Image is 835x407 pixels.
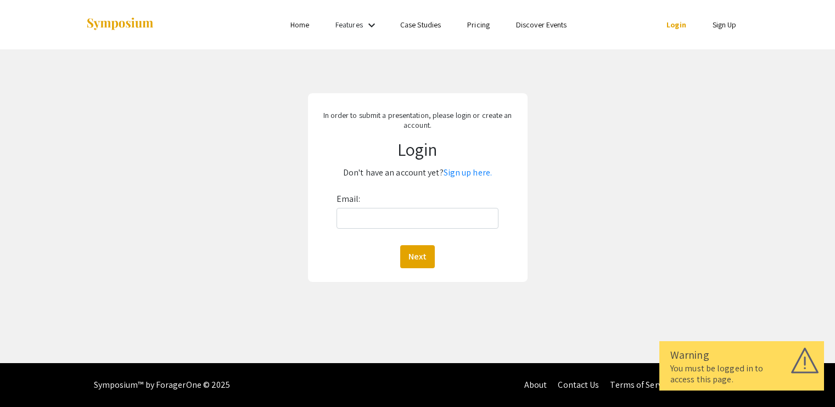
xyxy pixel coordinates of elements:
[524,379,547,391] a: About
[516,20,567,30] a: Discover Events
[444,167,492,178] a: Sign up here.
[467,20,490,30] a: Pricing
[335,20,363,30] a: Features
[400,20,441,30] a: Case Studies
[365,19,378,32] mat-icon: Expand Features list
[316,139,519,160] h1: Login
[610,379,673,391] a: Terms of Service
[316,110,519,130] p: In order to submit a presentation, please login or create an account.
[290,20,309,30] a: Home
[558,379,599,391] a: Contact Us
[400,245,435,268] button: Next
[670,363,813,385] div: You must be logged in to access this page.
[316,164,519,182] p: Don't have an account yet?
[86,17,154,32] img: Symposium by ForagerOne
[94,363,231,407] div: Symposium™ by ForagerOne © 2025
[713,20,737,30] a: Sign Up
[666,20,686,30] a: Login
[337,190,361,208] label: Email:
[670,347,813,363] div: Warning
